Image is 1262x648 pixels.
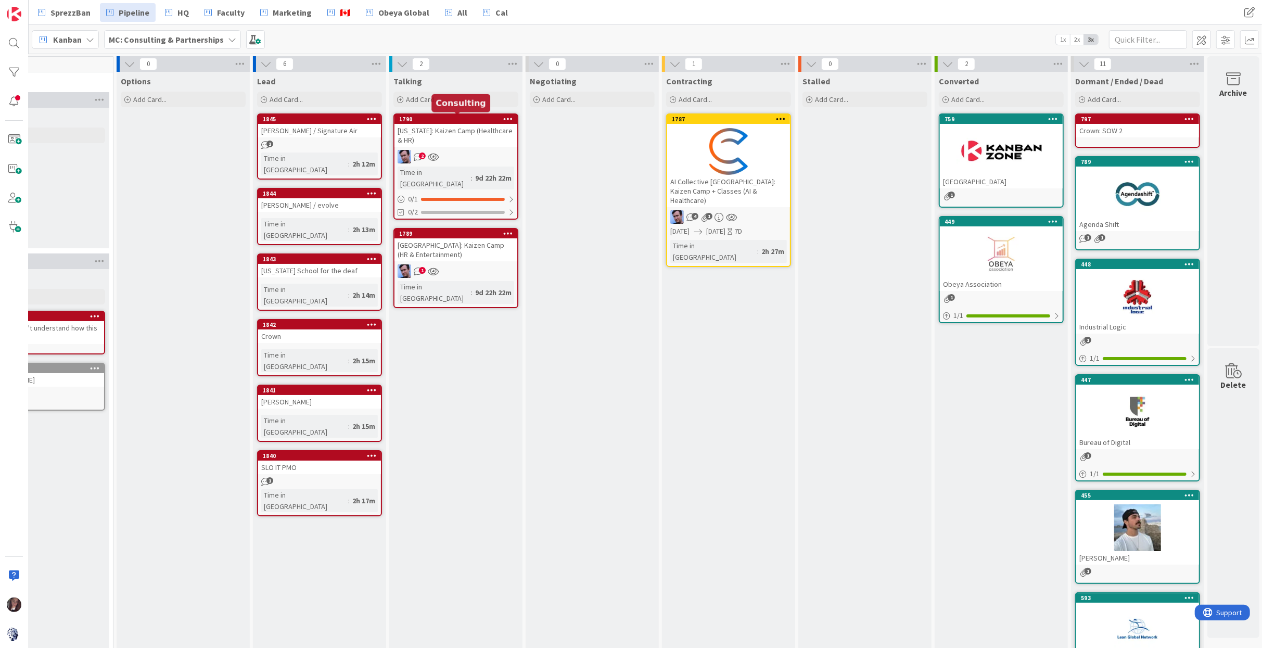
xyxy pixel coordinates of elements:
a: 1842CrownTime in [GEOGRAPHIC_DATA]:2h 15m [257,319,382,376]
div: SLO IT PMO [258,461,381,474]
span: 1 [685,58,703,70]
span: 2x [1070,34,1084,45]
a: HQ [159,3,195,22]
h5: Consulting [436,98,486,108]
span: 1 [266,141,273,147]
span: Marketing [273,6,312,19]
div: Time in [GEOGRAPHIC_DATA] [261,218,348,241]
div: 593 [1076,593,1199,603]
div: 1790 [394,115,517,124]
div: 1842Crown [258,320,381,343]
span: Add Card... [270,95,303,104]
div: [US_STATE]: Kaizen Camp (Healthcare & HR) [394,124,517,147]
div: Delete [1221,378,1246,391]
span: : [348,495,350,506]
a: 759[GEOGRAPHIC_DATA] [939,113,1064,208]
span: : [348,355,350,366]
span: Stalled [802,76,830,86]
span: Negotiating [530,76,577,86]
span: 1 [706,213,712,220]
div: 1843 [263,256,381,263]
div: 1/1 [1076,352,1199,365]
span: Obeya Global [378,6,429,19]
a: 1844[PERSON_NAME] / evolveTime in [GEOGRAPHIC_DATA]:2h 13m [257,188,382,245]
a: Obeya Global [360,3,436,22]
div: 1844 [263,190,381,197]
div: 448 [1081,261,1199,268]
span: Add Card... [815,95,848,104]
a: 1841[PERSON_NAME]Time in [GEOGRAPHIC_DATA]:2h 15m [257,385,382,442]
span: 1 [1085,452,1091,459]
div: Time in [GEOGRAPHIC_DATA] [261,153,348,175]
span: 1 [1085,568,1091,575]
span: Dormant / Ended / Dead [1075,76,1163,86]
div: 1840 [258,451,381,461]
div: 1842 [258,320,381,329]
span: 0/2 [408,207,418,218]
div: 447 [1081,376,1199,384]
a: All [439,3,474,22]
div: Time in [GEOGRAPHIC_DATA] [261,284,348,307]
div: Time in [GEOGRAPHIC_DATA] [261,489,348,512]
a: Faculty [198,3,251,22]
span: Lead [257,76,275,86]
span: 1x [1056,34,1070,45]
div: AI Collective [GEOGRAPHIC_DATA]: Kaizen Camp + Classes (AI & Healthcare) [667,175,790,207]
div: [PERSON_NAME] [1076,551,1199,565]
div: 7D [734,226,742,237]
div: 449 [940,217,1063,226]
a: 1840SLO IT PMOTime in [GEOGRAPHIC_DATA]:2h 17m [257,450,382,516]
div: [US_STATE] School for the deaf [258,264,381,277]
a: 🇨🇦 [321,3,356,22]
div: 789Agenda Shift [1076,157,1199,231]
input: Quick Filter... [1109,30,1187,49]
div: [PERSON_NAME] / Signature Air [258,124,381,137]
span: Add Card... [406,95,439,104]
div: 2h 27m [759,246,787,257]
div: Crown: SOW 2 [1076,124,1199,137]
span: Pipeline [119,6,149,19]
a: 447Bureau of Digital1/1 [1075,374,1200,481]
span: Faculty [217,6,245,19]
div: 455 [1076,491,1199,500]
div: Time in [GEOGRAPHIC_DATA] [398,167,471,189]
div: JB [394,264,517,278]
div: 2h 13m [350,224,378,235]
div: 759 [945,116,1063,123]
div: Time in [GEOGRAPHIC_DATA] [261,415,348,438]
a: 789Agenda Shift [1075,156,1200,250]
div: 1789 [394,229,517,238]
img: JB [398,150,411,163]
span: Add Card... [133,95,167,104]
div: 9d 22h 22m [473,172,514,184]
div: Bureau of Digital [1076,436,1199,449]
div: 1787 [667,115,790,124]
a: Marketing [254,3,318,22]
span: Cal [495,6,508,19]
div: JB [667,210,790,224]
span: 2 [412,58,430,70]
div: 1843[US_STATE] School for the deaf [258,255,381,277]
div: 2h 15m [350,421,378,432]
span: 2 [419,153,426,159]
a: Cal [477,3,514,22]
img: JB [670,210,684,224]
div: 1787AI Collective [GEOGRAPHIC_DATA]: Kaizen Camp + Classes (AI & Healthcare) [667,115,790,207]
div: 759 [940,115,1063,124]
span: 1 / 1 [953,310,963,321]
span: 1 [1099,234,1105,241]
div: 789 [1076,157,1199,167]
span: 1 [419,267,426,274]
div: 2h 15m [350,355,378,366]
span: 11 [1094,58,1112,70]
a: 1787AI Collective [GEOGRAPHIC_DATA]: Kaizen Camp + Classes (AI & Healthcare)JB[DATE][DATE]7DTime ... [666,113,791,267]
a: Pipeline [100,3,156,22]
div: 797Crown: SOW 2 [1076,115,1199,137]
div: Time in [GEOGRAPHIC_DATA] [670,240,757,263]
span: Add Card... [542,95,576,104]
span: 1 [948,294,955,301]
div: 759[GEOGRAPHIC_DATA] [940,115,1063,188]
span: 1 [948,192,955,198]
span: All [457,6,467,19]
span: 0 [821,58,839,70]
